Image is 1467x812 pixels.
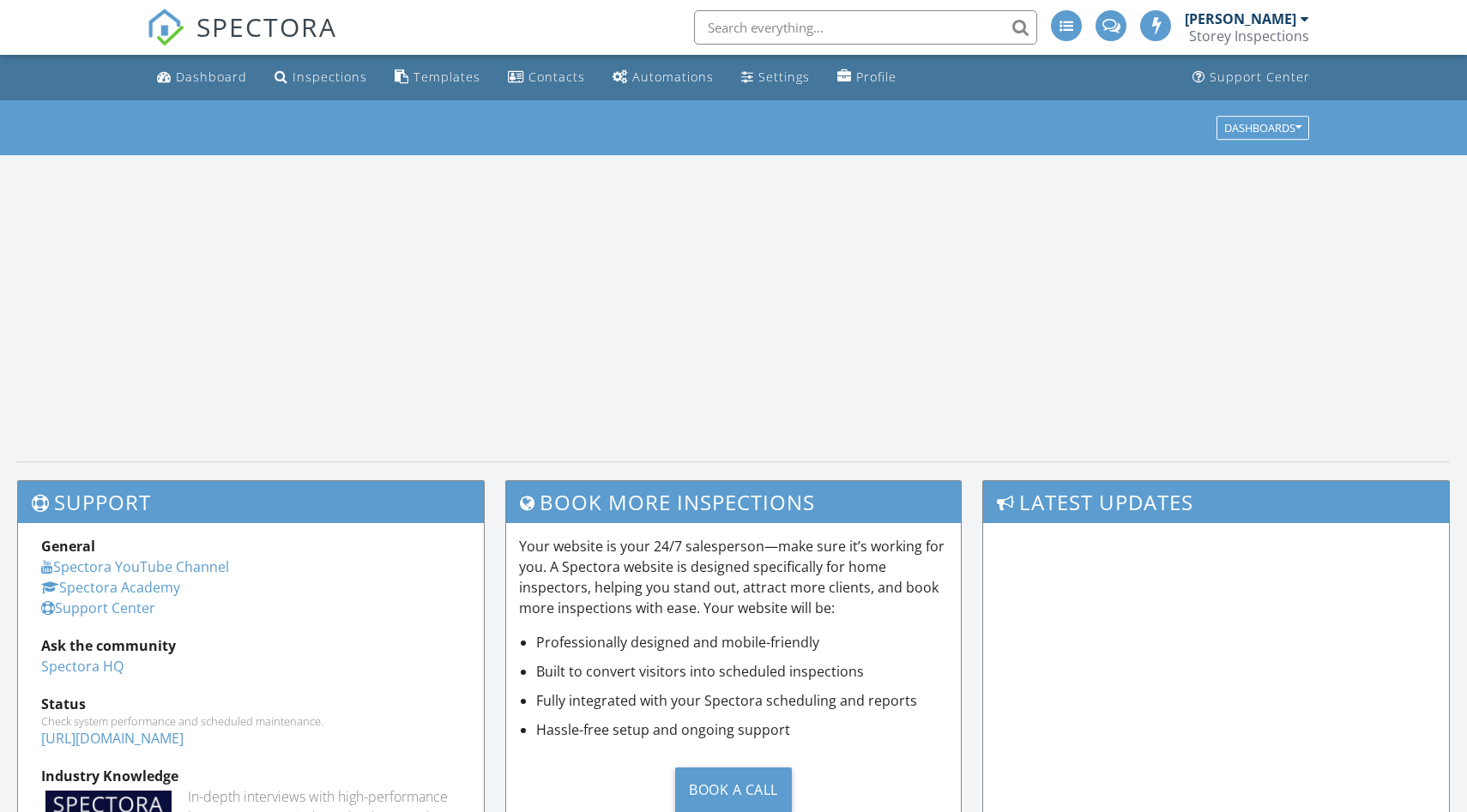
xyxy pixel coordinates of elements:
div: Storey Inspections [1189,27,1309,45]
div: Contacts [528,69,585,85]
a: Inspections [268,62,374,93]
div: Status [41,694,461,714]
li: Fully integrated with your Spectora scheduling and reports [536,690,949,711]
button: Dashboards [1216,116,1309,140]
div: Support Center [1210,69,1310,85]
a: Company Profile [830,62,903,93]
div: Dashboards [1224,122,1301,134]
h3: Book More Inspections [506,481,962,523]
div: Inspections [293,69,367,85]
a: Spectora YouTube Channel [41,557,229,576]
div: Profile [856,69,896,85]
div: Dashboard [176,69,247,85]
a: Contacts [501,62,592,93]
h3: Support [18,481,484,523]
a: [URL][DOMAIN_NAME] [41,729,184,748]
div: Ask the community [41,635,461,656]
div: Automations [632,69,714,85]
li: Built to convert visitors into scheduled inspections [536,661,949,682]
input: Search everything... [694,10,1037,45]
li: Professionally designed and mobile-friendly [536,632,949,653]
strong: General [41,537,95,556]
li: Hassle-free setup and ongoing support [536,719,949,740]
div: Industry Knowledge [41,766,461,786]
p: Your website is your 24/7 salesperson—make sure it’s working for you. A Spectora website is desig... [519,536,949,618]
div: Settings [758,69,810,85]
img: The Best Home Inspection Software - Spectora [147,9,184,46]
div: [PERSON_NAME] [1185,10,1296,27]
a: Dashboard [150,62,254,93]
span: SPECTORA [196,9,337,45]
a: Support Center [41,598,155,617]
a: SPECTORA [147,23,337,59]
a: Settings [734,62,817,93]
a: Support Center [1186,62,1317,93]
h3: Latest Updates [983,481,1449,523]
div: Check system performance and scheduled maintenance. [41,714,461,728]
a: Templates [388,62,487,93]
a: Spectora Academy [41,578,180,597]
a: Automations (Advanced) [606,62,721,93]
a: Spectora HQ [41,657,124,676]
div: Templates [414,69,480,85]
